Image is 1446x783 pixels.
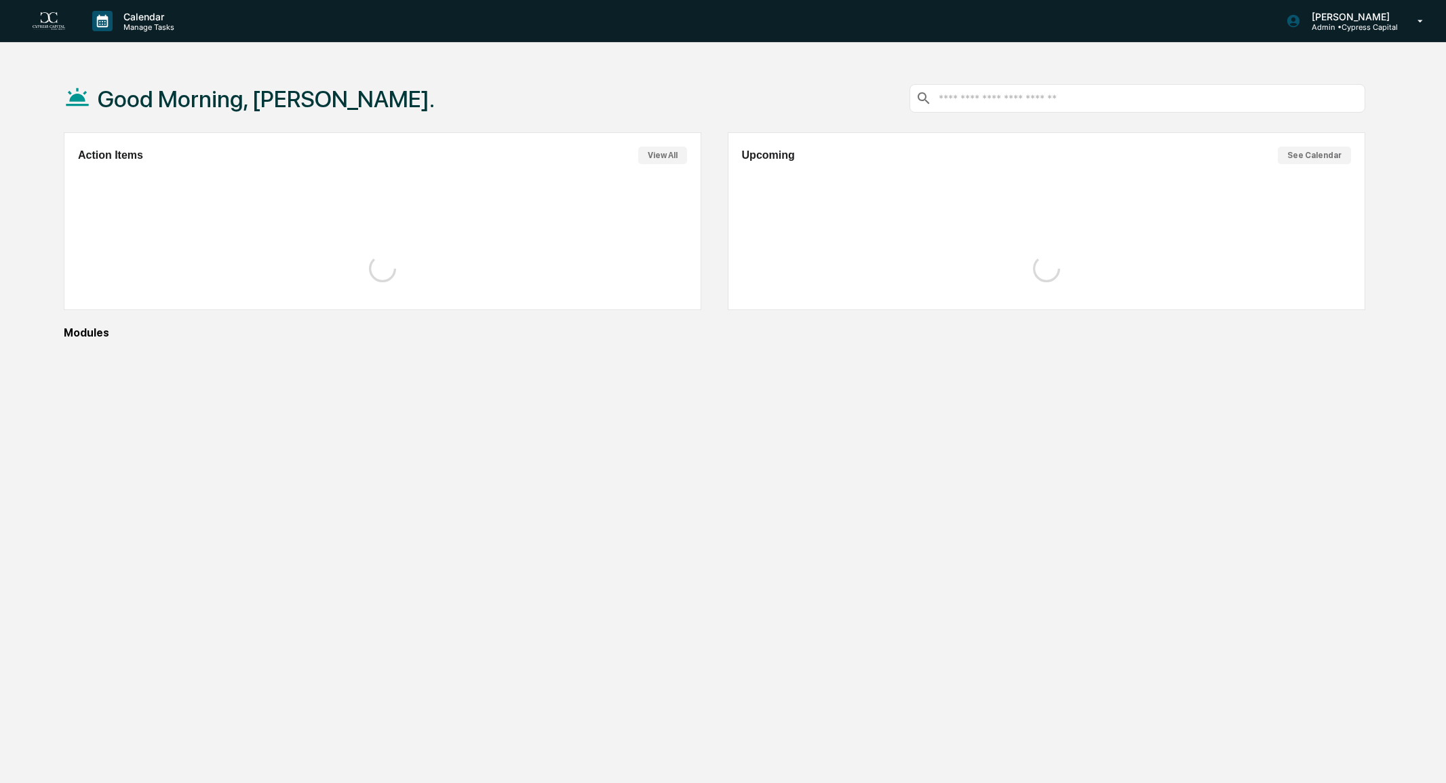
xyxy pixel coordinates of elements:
p: Calendar [113,11,181,22]
p: [PERSON_NAME] [1301,11,1398,22]
p: Manage Tasks [113,22,181,32]
button: View All [638,147,687,164]
h2: Upcoming [742,149,795,161]
img: logo [33,12,65,31]
p: Admin • Cypress Capital [1301,22,1398,32]
h1: Good Morning, [PERSON_NAME]. [98,85,435,113]
button: See Calendar [1278,147,1351,164]
div: Modules [64,326,1365,339]
h2: Action Items [78,149,143,161]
